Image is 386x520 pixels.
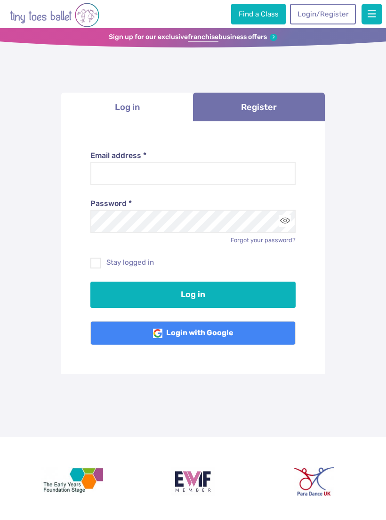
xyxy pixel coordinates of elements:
[231,4,286,24] a: Find a Class
[61,121,325,374] div: Log in
[193,93,325,121] a: Register
[90,258,296,268] label: Stay logged in
[90,282,296,308] button: Log in
[171,467,216,496] img: Encouraging Women Into Franchising
[279,215,291,228] button: Toggle password visibility
[153,329,162,338] img: Google Logo
[10,2,99,28] img: tiny toes ballet
[90,321,296,346] a: Login with Google
[90,150,296,161] label: Email address *
[290,4,356,24] a: Login/Register
[90,198,296,209] label: Password *
[109,33,277,42] a: Sign up for our exclusivefranchisebusiness offers
[294,467,334,496] img: Para Dance UK
[231,236,296,244] a: Forgot your password?
[188,33,218,42] strong: franchise
[41,467,103,496] img: The Early Years Foundation Stage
